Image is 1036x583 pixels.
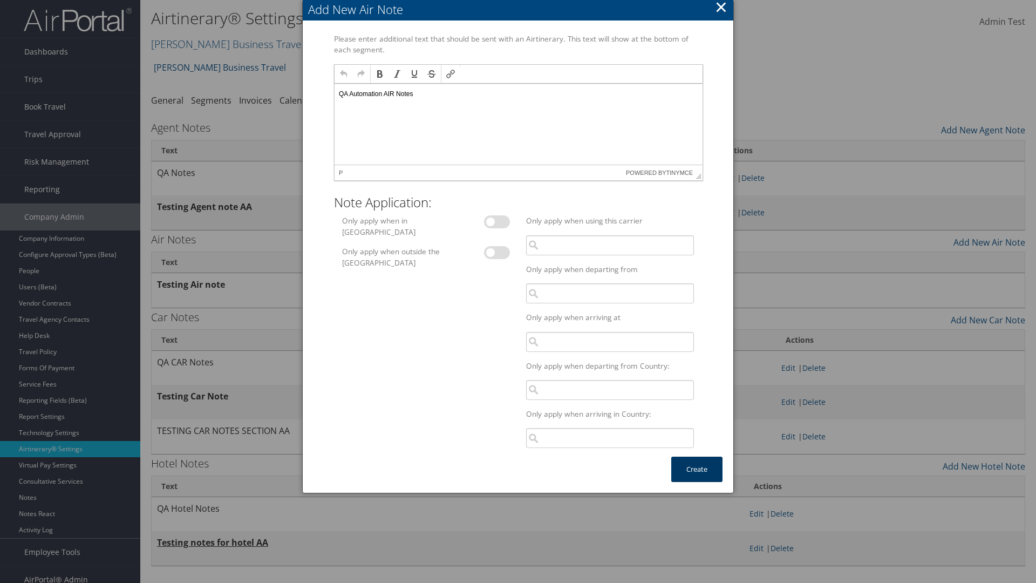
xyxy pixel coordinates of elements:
[336,66,352,82] div: Undo
[671,457,723,482] button: Create
[522,264,698,275] label: Only apply when departing from
[330,33,706,56] label: Please enter additional text that should be sent with an Airtinerary. This text will show at the ...
[626,165,693,180] span: Powered by
[522,312,698,323] label: Only apply when arriving at
[308,1,733,18] div: Add New Air Note
[406,66,422,82] div: Underline
[334,193,702,212] h2: Note Application:
[339,170,343,176] div: p
[335,84,703,165] iframe: Rich Text Area. Press ALT-F9 for menu. Press ALT-F10 for toolbar. Press ALT-0 for help
[522,361,698,371] label: Only apply when departing from Country:
[442,66,459,82] div: Insert/edit link
[522,215,698,226] label: Only apply when using this carrier
[338,215,455,238] label: Only apply when in [GEOGRAPHIC_DATA]
[338,246,455,268] label: Only apply when outside the [GEOGRAPHIC_DATA]
[666,170,693,176] a: tinymce
[424,66,440,82] div: Strikethrough
[372,66,388,82] div: Bold
[353,66,369,82] div: Redo
[522,409,698,419] label: Only apply when arriving in Country:
[389,66,405,82] div: Italic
